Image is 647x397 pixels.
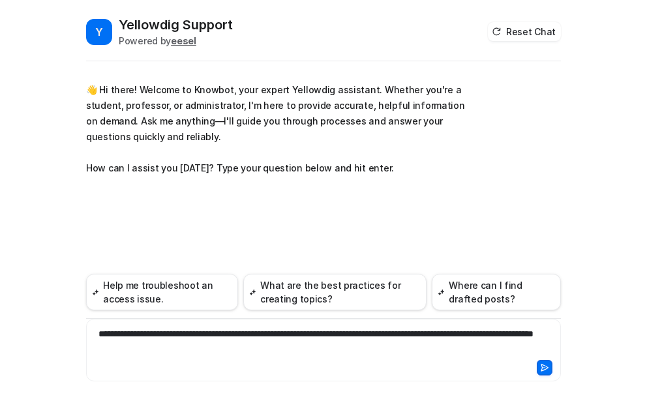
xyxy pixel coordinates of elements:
button: What are the best practices for creating topics? [243,274,427,310]
p: 👋 Hi there! Welcome to Knowbot, your expert Yellowdig assistant. Whether you're a student, profes... [86,82,468,176]
button: Help me troubleshoot an access issue. [86,274,238,310]
div: Powered by [119,34,233,48]
button: Where can I find drafted posts? [432,274,561,310]
b: eesel [171,35,196,46]
h2: Yellowdig Support [119,16,233,34]
button: Reset Chat [488,22,561,41]
span: Y [86,19,112,45]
